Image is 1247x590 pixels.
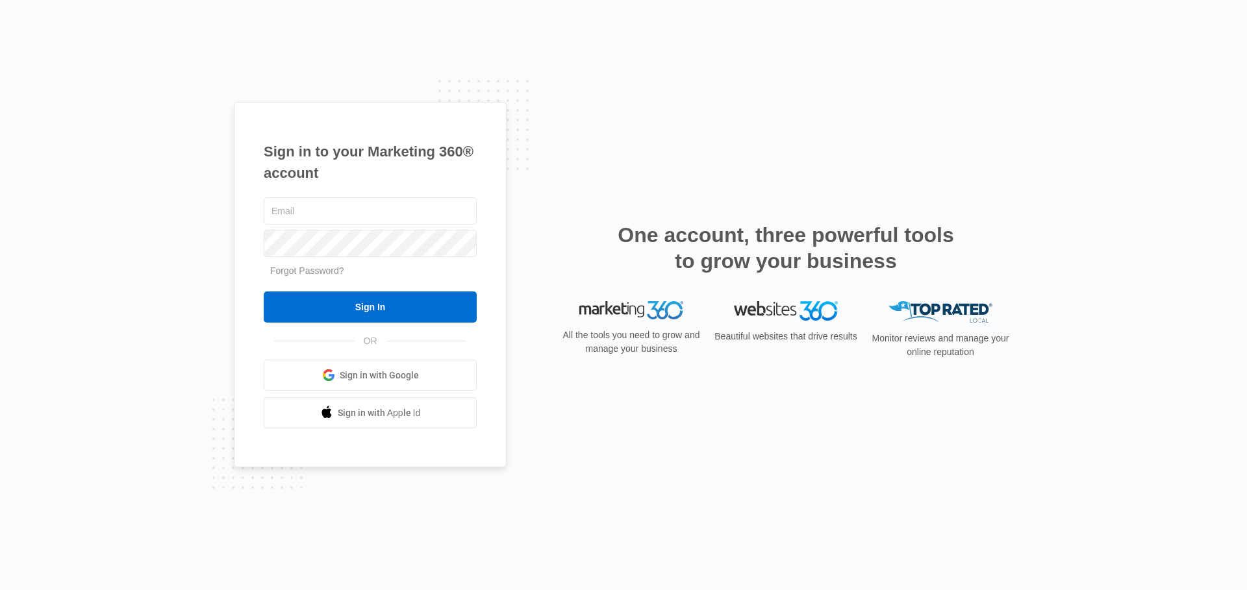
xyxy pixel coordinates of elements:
[338,406,421,420] span: Sign in with Apple Id
[355,334,386,348] span: OR
[264,291,477,323] input: Sign In
[264,141,477,184] h1: Sign in to your Marketing 360® account
[713,330,859,343] p: Beautiful websites that drive results
[579,301,683,319] img: Marketing 360
[264,397,477,428] a: Sign in with Apple Id
[264,360,477,391] a: Sign in with Google
[734,301,838,320] img: Websites 360
[270,265,344,276] a: Forgot Password?
[888,301,992,323] img: Top Rated Local
[559,328,704,356] p: All the tools you need to grow and manage your business
[340,369,419,382] span: Sign in with Google
[868,332,1013,359] p: Monitor reviews and manage your online reputation
[264,197,477,225] input: Email
[614,222,958,274] h2: One account, three powerful tools to grow your business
